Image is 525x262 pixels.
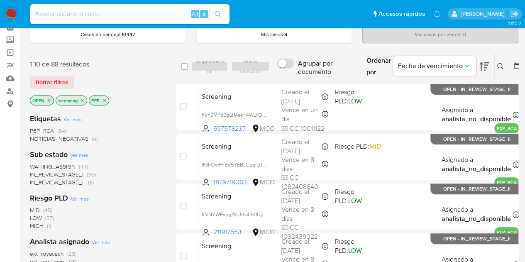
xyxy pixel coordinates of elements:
[433,10,440,17] a: Notificaciones
[460,10,507,18] p: marcela.perdomo@mercadolibre.com.co
[192,10,198,18] span: Alt
[30,9,230,20] input: Buscar usuario o caso...
[510,10,519,18] a: Salir
[507,20,521,26] span: 3.160.0
[378,10,425,18] span: Accesos rápidos
[209,8,226,20] button: search-icon
[203,10,205,18] span: s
